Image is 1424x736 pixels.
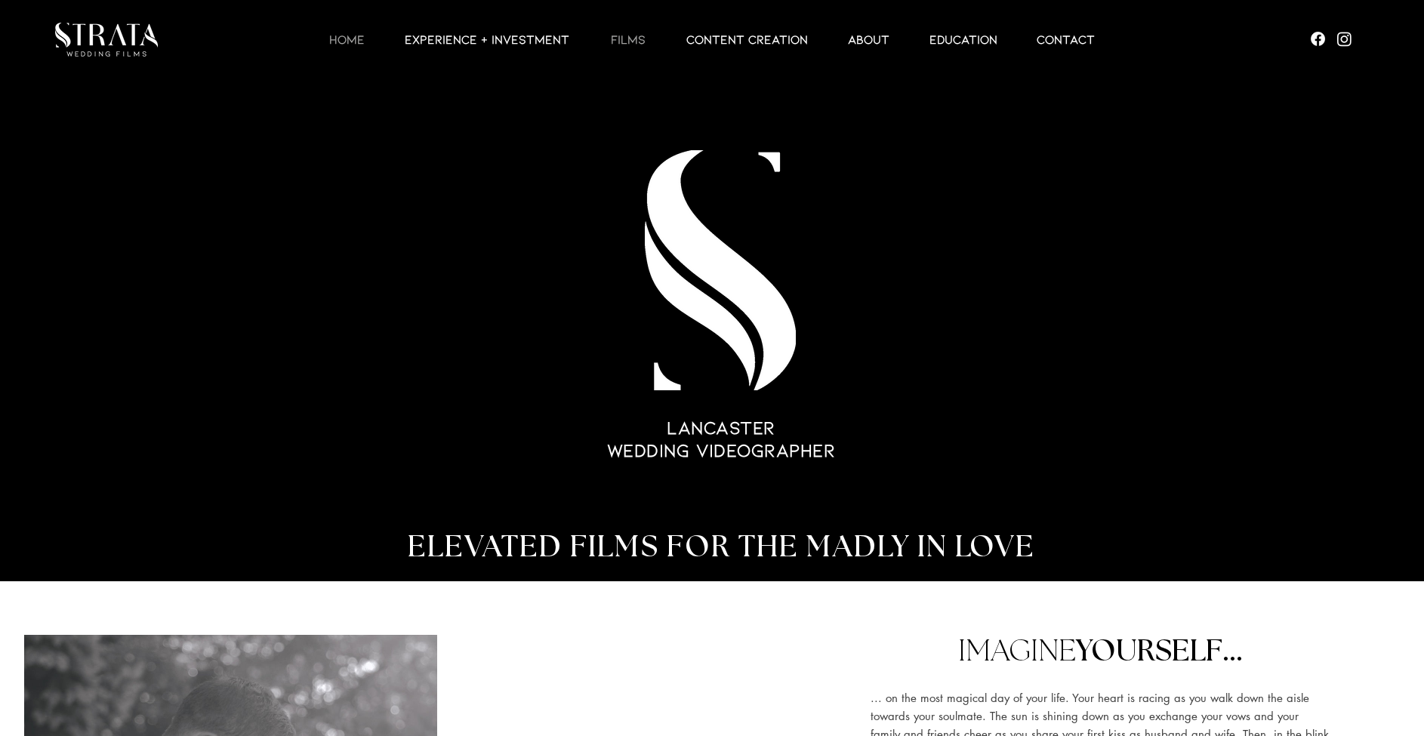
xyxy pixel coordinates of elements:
img: LUX S TEST_edited.png [645,150,796,390]
ul: Social Bar [1308,29,1354,48]
a: HOME [310,30,384,48]
span: ELEVATED FILMS FOR THE MADLY IN LOVE [408,532,1035,562]
p: ABOUT [840,30,897,48]
a: Contact [1017,30,1114,48]
a: EXPERIENCE + INVESTMENT [384,30,590,48]
p: Films [603,30,653,48]
span: IMAGINE [958,636,1076,669]
p: EDUCATION [922,30,1005,48]
p: HOME [322,30,372,48]
span: YOURSELF... [1076,636,1243,667]
img: LUX STRATA TEST_edited.png [55,23,158,57]
p: CONTENT CREATION [679,30,815,48]
span: LANCASTER WEDDING VIDEOGRAPHER [607,416,836,460]
a: EDUCATION [909,30,1017,48]
nav: Site [143,30,1281,48]
p: Contact [1029,30,1102,48]
a: ABOUT [828,30,909,48]
a: Films [590,30,665,48]
p: EXPERIENCE + INVESTMENT [397,30,577,48]
a: CONTENT CREATION [665,30,828,48]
